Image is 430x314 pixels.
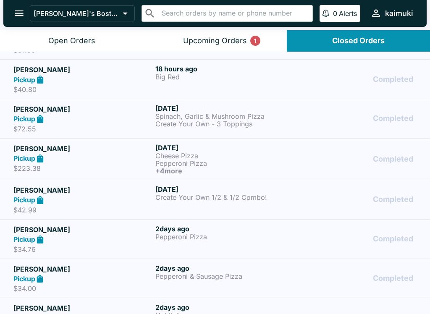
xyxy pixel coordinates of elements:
p: $223.38 [13,164,152,173]
p: Pepperoni & Sausage Pizza [155,272,294,280]
h5: [PERSON_NAME] [13,264,152,274]
p: $40.80 [13,85,152,94]
input: Search orders by name or phone number [159,8,309,19]
p: $34.00 [13,284,152,293]
p: $34.76 [13,245,152,254]
span: 2 days ago [155,225,189,233]
h6: 18 hours ago [155,65,294,73]
h5: [PERSON_NAME] [13,104,152,114]
p: [PERSON_NAME]'s Boston Pizza [34,9,119,18]
strong: Pickup [13,76,35,84]
h6: + 4 more [155,167,294,175]
p: Spinach, Garlic & Mushroom Pizza [155,113,294,120]
h6: [DATE] [155,144,294,152]
strong: Pickup [13,235,35,243]
span: 2 days ago [155,303,189,311]
button: open drawer [8,3,30,24]
p: Alerts [339,9,357,18]
p: $72.55 [13,125,152,133]
button: kaimuki [367,4,417,22]
span: 2 days ago [155,264,189,272]
p: 0 [333,9,337,18]
h6: [DATE] [155,104,294,113]
h5: [PERSON_NAME] [13,65,152,75]
div: Upcoming Orders [183,36,247,46]
h5: [PERSON_NAME] [13,303,152,313]
h6: [DATE] [155,185,294,194]
div: kaimuki [385,8,413,18]
p: Pepperoni Pizza [155,233,294,241]
button: [PERSON_NAME]'s Boston Pizza [30,5,135,21]
p: Cheese Pizza [155,152,294,160]
strong: Pickup [13,115,35,123]
p: Big Red [155,73,294,81]
p: $42.99 [13,206,152,214]
p: Create Your Own 1/2 & 1/2 Combo! [155,194,294,201]
strong: Pickup [13,154,35,162]
strong: Pickup [13,196,35,204]
p: 1 [254,37,257,45]
h5: [PERSON_NAME] [13,225,152,235]
p: Create Your Own - 3 Toppings [155,120,294,128]
strong: Pickup [13,275,35,283]
div: Closed Orders [332,36,385,46]
h5: [PERSON_NAME] [13,185,152,195]
p: Pepperoni Pizza [155,160,294,167]
h5: [PERSON_NAME] [13,144,152,154]
div: Open Orders [48,36,95,46]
